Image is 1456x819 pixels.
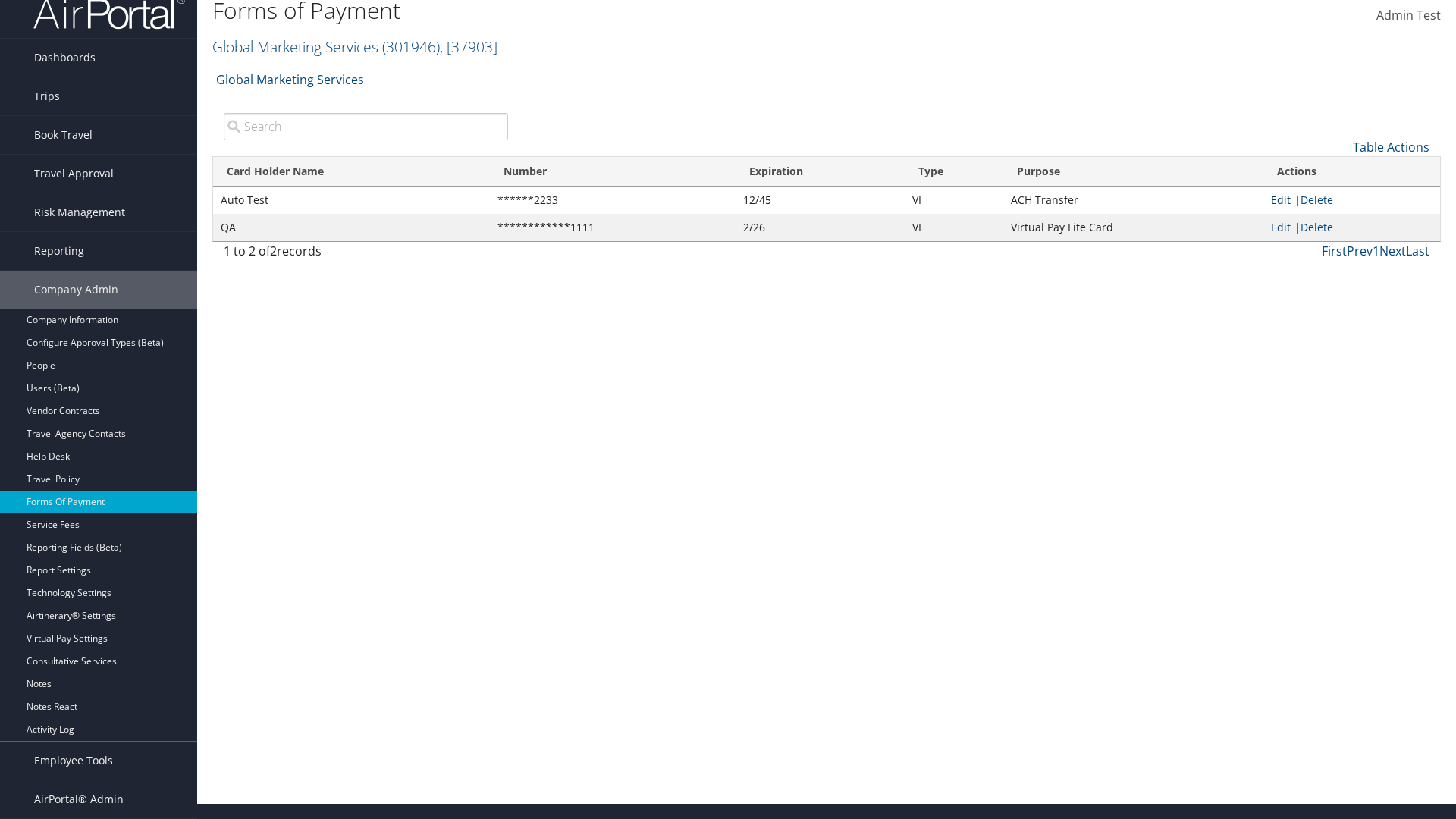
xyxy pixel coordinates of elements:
span: , [ 37903 ] [440,36,497,57]
a: Edit [1271,220,1291,234]
span: Risk Management [34,193,125,231]
td: Auto Test [213,187,490,214]
td: VI [905,187,1003,214]
td: VI [905,214,1003,241]
th: Actions [1263,157,1440,187]
div: 1 to 2 of records [224,242,508,268]
span: AirPortal® Admin [34,780,124,818]
span: Employee Tools [34,742,113,780]
a: Table Actions [1353,139,1429,155]
a: Edit [1271,193,1291,207]
a: 1 [1373,243,1379,259]
a: Last [1406,243,1429,259]
th: Card Holder Name [213,157,490,187]
a: Delete [1301,220,1333,234]
td: 12/45 [736,187,905,214]
td: | [1263,187,1440,214]
a: First [1322,243,1347,259]
a: Global Marketing Services [212,36,497,57]
span: Company Admin [34,271,118,309]
span: Reporting [34,232,84,270]
th: Purpose: activate to sort column descending [1003,157,1263,187]
td: QA [213,214,490,241]
span: Travel Approval [34,155,114,193]
a: Global Marketing Services [216,64,364,95]
a: Delete [1301,193,1333,207]
span: Trips [34,77,60,115]
a: Next [1379,243,1406,259]
th: Number [490,157,736,187]
td: ACH Transfer [1003,187,1263,214]
th: Expiration: activate to sort column ascending [736,157,905,187]
input: Search [224,113,508,140]
a: Prev [1347,243,1373,259]
td: 2/26 [736,214,905,241]
span: Book Travel [34,116,93,154]
span: ( 301946 ) [382,36,440,57]
span: Admin Test [1376,7,1441,24]
td: Virtual Pay Lite Card [1003,214,1263,241]
td: | [1263,214,1440,241]
span: 2 [270,243,277,259]
th: Type [905,157,1003,187]
span: Dashboards [34,39,96,77]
